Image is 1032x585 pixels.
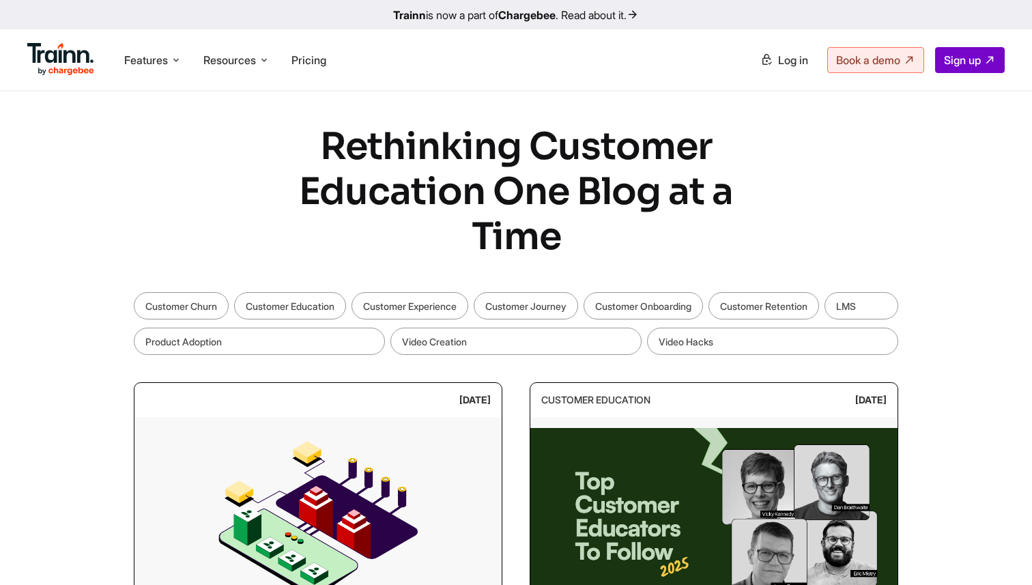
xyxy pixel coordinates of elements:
span: Sign up [944,53,981,67]
div: [DATE] [459,388,491,412]
span: Book a demo [836,53,900,67]
img: Trainn Logo [27,43,94,76]
a: Customer Journey [474,292,578,319]
a: Customer Education [234,292,346,319]
span: Log in [778,53,808,67]
a: Customer Onboarding [584,292,703,319]
a: Pricing [291,53,326,67]
h1: Rethinking Customer Education One Blog at a Time [260,124,772,259]
div: [DATE] [855,388,887,412]
a: Log in [752,48,816,72]
b: Chargebee [498,8,556,22]
a: Customer Experience [352,292,468,319]
b: Trainn [393,8,426,22]
iframe: Chat Widget [964,519,1032,585]
a: Video Creation [390,328,642,355]
a: LMS [825,292,898,319]
a: Sign up [935,47,1005,73]
a: Customer Churn [134,292,229,319]
a: Product Adoption [134,328,385,355]
div: Customer Education [541,388,650,412]
span: Resources [203,53,256,68]
a: Customer Retention [708,292,819,319]
a: Book a demo [827,47,924,73]
span: Features [124,53,168,68]
a: Video Hacks [647,328,898,355]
